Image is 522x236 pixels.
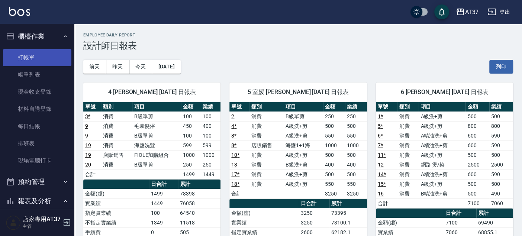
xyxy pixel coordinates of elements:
h5: 店家專用AT37 [23,216,61,223]
td: 73100.1 [329,218,367,227]
button: 前天 [83,60,106,74]
a: 19 [85,142,91,148]
td: 600 [465,169,489,179]
td: 3250 [299,208,329,218]
td: 550 [345,179,367,189]
td: 490 [489,189,513,198]
table: a dense table [229,102,367,199]
h2: Employee Daily Report [83,33,513,38]
td: 1000 [345,140,367,150]
td: A級洗+剪 [284,150,323,160]
span: 5 室媛 [PERSON_NAME] [DATE] 日報表 [238,88,358,96]
td: 100 [181,131,201,140]
td: 500 [345,121,367,131]
td: 800 [489,121,513,131]
th: 類別 [249,102,284,112]
a: 9 [85,123,88,129]
table: a dense table [376,102,513,208]
td: 100 [201,111,220,121]
a: 帳單列表 [3,66,71,83]
th: 累計 [476,208,513,218]
td: B級單剪 [284,111,323,121]
td: B級單剪 [132,111,181,121]
button: 今天 [129,60,152,74]
td: 1000 [201,150,220,160]
td: 590 [489,131,513,140]
th: 日合計 [149,180,178,189]
button: save [434,4,449,19]
td: 指定實業績 [83,208,149,218]
td: 800 [465,121,489,131]
td: 500 [465,189,489,198]
th: 累計 [329,199,367,208]
td: 金額(虛) [376,218,444,227]
td: 1349 [149,218,178,227]
td: 消費 [397,131,419,140]
th: 項目 [284,102,323,112]
td: A精油洗+剪 [419,140,465,150]
td: 250 [323,111,345,121]
td: 400 [201,121,220,131]
td: 毛囊髮浴 [132,121,181,131]
td: 250 [345,111,367,121]
td: 消費 [101,111,132,121]
span: 4 [PERSON_NAME] [DATE] 日報表 [92,88,212,96]
td: 500 [489,179,513,189]
td: A級洗+剪 [419,111,465,121]
td: 消費 [397,189,419,198]
td: 2500 [489,160,513,169]
td: 500 [323,121,345,131]
td: 消費 [397,169,419,179]
img: Person [6,215,21,230]
td: 500 [323,150,345,160]
td: 7100 [465,198,489,208]
td: 3250 [299,218,329,227]
th: 金額 [181,102,201,112]
td: 1000 [181,150,201,160]
a: 16 [378,191,384,197]
td: 1499 [149,189,178,198]
button: AT37 [453,4,481,20]
th: 項目 [132,102,181,112]
td: 550 [323,179,345,189]
button: 櫃檯作業 [3,27,71,46]
a: 9 [85,133,88,139]
td: 1499 [181,169,201,179]
td: 599 [201,140,220,150]
th: 金額 [465,102,489,112]
td: 3250 [323,189,345,198]
a: 現場電腦打卡 [3,152,71,169]
td: A級洗+剪 [419,121,465,131]
button: [DATE] [152,60,180,74]
span: 6 [PERSON_NAME] [DATE] 日報表 [385,88,504,96]
td: 64540 [178,208,220,218]
td: 消費 [249,179,284,189]
a: 12 [378,162,384,168]
td: 2500 [465,160,489,169]
td: B精油洗+剪 [419,189,465,198]
td: 消費 [101,140,132,150]
th: 日合計 [444,208,476,218]
td: 海鹽1+1海 [284,140,323,150]
th: 日合計 [299,199,329,208]
td: 500 [489,111,513,121]
td: 400 [323,160,345,169]
th: 類別 [397,102,419,112]
img: Logo [9,7,30,16]
td: A級洗+剪 [419,150,465,160]
td: 500 [465,150,489,160]
td: 3250 [345,189,367,198]
td: 11518 [178,218,220,227]
a: 材料自購登錄 [3,100,71,117]
td: 店販銷售 [101,150,132,160]
td: 250 [181,160,201,169]
th: 類別 [101,102,132,112]
td: 1449 [201,169,220,179]
td: 100 [181,111,201,121]
a: 13 [231,162,237,168]
td: 100 [149,208,178,218]
td: 消費 [397,121,419,131]
td: A級洗+剪 [284,121,323,131]
td: B級單剪 [132,131,181,140]
td: A級洗+剪 [284,169,323,179]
